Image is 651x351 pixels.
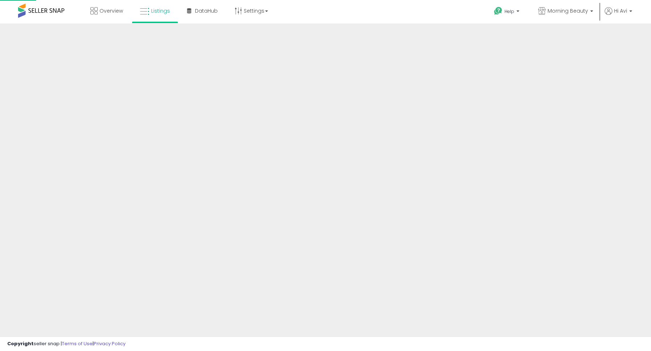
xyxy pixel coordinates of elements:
i: Get Help [494,6,503,16]
span: Listings [151,7,170,14]
span: Help [505,8,514,14]
span: Hi Avi [614,7,627,14]
span: DataHub [195,7,218,14]
a: Help [488,1,527,23]
span: Morning Beauty [548,7,588,14]
a: Hi Avi [605,7,632,23]
span: Overview [99,7,123,14]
